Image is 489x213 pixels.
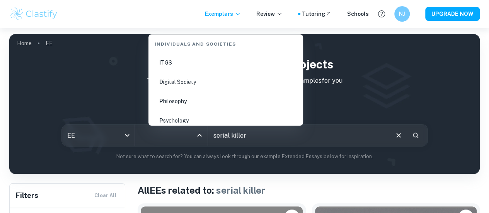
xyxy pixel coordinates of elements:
li: Philosophy [152,92,300,110]
p: Not sure what to search for? You can always look through our example Extended Essays below for in... [15,153,474,160]
button: Close [194,130,205,141]
h6: NJ [398,10,407,18]
p: Type a search phrase to find the most relevant EE examples for you [15,76,474,85]
p: EE [46,39,53,48]
span: serial killer [216,185,265,196]
button: Help and Feedback [375,7,388,20]
a: Home [17,38,32,49]
li: Psychology [152,112,300,130]
div: EE [62,124,135,146]
li: Digital Society [152,73,300,91]
button: NJ [394,6,410,22]
h1: All EEs related to: [138,183,480,197]
a: Schools [347,10,369,18]
p: Exemplars [205,10,241,18]
h1: IB EE examples for all subjects [15,56,474,73]
input: E.g. player arrangements, enthalpy of combustion, analysis of a big city... [208,124,388,146]
li: ITGS [152,54,300,72]
img: Clastify logo [9,6,58,22]
div: Individuals and Societies [152,34,300,51]
button: UPGRADE NOW [425,7,480,21]
button: Clear [391,128,406,143]
h6: Filters [16,190,38,201]
p: Review [256,10,283,18]
img: profile cover [9,34,480,174]
button: Search [409,129,422,142]
a: Tutoring [302,10,332,18]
